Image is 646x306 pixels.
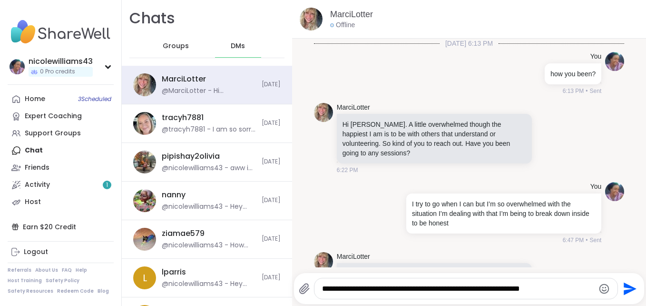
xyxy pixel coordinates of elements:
span: [DATE] [262,235,281,243]
span: Sent [590,87,602,95]
span: 0 Pro credits [40,68,75,76]
span: [DATE] [262,119,281,127]
div: tracyh7881 [162,112,204,123]
img: https://sharewell-space-live.sfo3.digitaloceanspaces.com/user-generated/7a3b2c34-6725-4fc7-97ef-c... [133,73,156,96]
a: Safety Policy [46,277,79,284]
span: Sent [590,236,602,245]
span: • [586,87,587,95]
a: Expert Coaching [8,108,114,125]
a: MarciLotter [337,103,370,112]
a: About Us [35,267,58,274]
a: Friends [8,159,114,176]
span: [DATE] [262,81,281,89]
span: 1 [106,181,108,189]
p: I try to go when I can but I’m so overwhelmed with the situation I’m dealing with that I’m being ... [412,199,596,228]
img: https://sharewell-space-live.sfo3.digitaloceanspaces.com/user-generated/7a3b2c34-6725-4fc7-97ef-c... [314,103,333,122]
a: Activity1 [8,176,114,194]
button: Emoji picker [598,283,610,295]
img: https://sharewell-space-live.sfo3.digitaloceanspaces.com/user-generated/7a3b2c34-6725-4fc7-97ef-c... [314,252,333,271]
span: 6:47 PM [563,236,584,245]
a: Support Groups [8,125,114,142]
a: Host [8,194,114,211]
div: @nicolewilliams43 - Hey [PERSON_NAME]! how are u doing? [162,279,256,289]
h1: Chats [129,8,175,29]
h4: You [590,52,602,61]
span: [DATE] [262,274,281,282]
a: MarciLotter [330,9,373,20]
span: 3 Scheduled [78,95,111,103]
span: l [143,271,147,285]
div: Friends [25,163,49,173]
div: nanny [162,190,186,200]
span: Groups [163,41,189,51]
img: https://sharewell-space-live.sfo3.digitaloceanspaces.com/user-generated/55b63ce6-323a-4f13-9d6e-1... [133,151,156,173]
div: @nicolewilliams43 - How you been doing? [162,241,256,250]
div: Offline [330,20,355,30]
a: Logout [8,244,114,261]
div: @tracyh7881 - I am so sorry to hear that. I know that has to be hard. I am here if you need me. [162,125,256,134]
div: Home [25,94,45,104]
p: how you been? [550,69,596,79]
a: Home3Scheduled [8,91,114,108]
img: https://sharewell-space-live.sfo3.digitaloceanspaces.com/user-generated/51b5438c-df80-46c9-a6f3-7... [133,228,156,251]
span: [DATE] [262,158,281,166]
div: ziamae579 [162,228,205,239]
div: nicolewilliams43 [29,56,93,67]
span: 6:13 PM [563,87,584,95]
img: https://sharewell-space-live.sfo3.digitaloceanspaces.com/user-generated/3403c148-dfcf-4217-9166-8... [605,182,624,201]
a: Referrals [8,267,31,274]
div: Activity [25,180,50,190]
img: https://sharewell-space-live.sfo3.digitaloceanspaces.com/user-generated/3403c148-dfcf-4217-9166-8... [605,52,624,71]
a: MarciLotter [337,252,370,262]
div: @MarciLotter - Hi [PERSON_NAME]. I’m keeping busy….getting things in order before I go on my trip... [162,86,256,96]
span: 6:22 PM [337,166,358,174]
div: Support Groups [25,129,81,138]
div: @nicolewilliams43 - Hey [PERSON_NAME]! [162,202,256,212]
textarea: Type your message [322,284,594,294]
a: Redeem Code [57,288,94,295]
a: Safety Resources [8,288,53,295]
button: Send [618,278,639,299]
span: DMs [231,41,245,51]
h4: You [590,182,602,192]
a: Host Training [8,277,42,284]
div: Host [25,197,41,207]
div: Logout [24,247,48,257]
img: https://sharewell-space-live.sfo3.digitaloceanspaces.com/user-generated/f551f8e4-569a-40da-bf03-9... [133,112,156,135]
img: https://sharewell-space-live.sfo3.digitaloceanspaces.com/user-generated/ffcc5913-c536-41d3-99f7-f... [133,189,156,212]
span: [DATE] 6:13 PM [440,39,499,48]
a: FAQ [62,267,72,274]
a: Help [76,267,87,274]
div: @nicolewilliams43 - aww i bet. [162,163,256,173]
div: lparris [162,267,186,277]
img: ShareWell Nav Logo [8,15,114,49]
span: [DATE] [262,196,281,204]
div: MarciLotter [162,74,206,84]
div: Earn $20 Credit [8,218,114,235]
img: https://sharewell-space-live.sfo3.digitaloceanspaces.com/user-generated/7a3b2c34-6725-4fc7-97ef-c... [300,8,323,31]
p: Hi [PERSON_NAME]. A little overwhelmed though the happiest I am is to be with others that underst... [343,120,526,158]
div: pipishay2olivia [162,151,220,162]
div: Expert Coaching [25,112,82,121]
span: • [586,236,587,245]
a: Blog [98,288,109,295]
img: nicolewilliams43 [10,59,25,74]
